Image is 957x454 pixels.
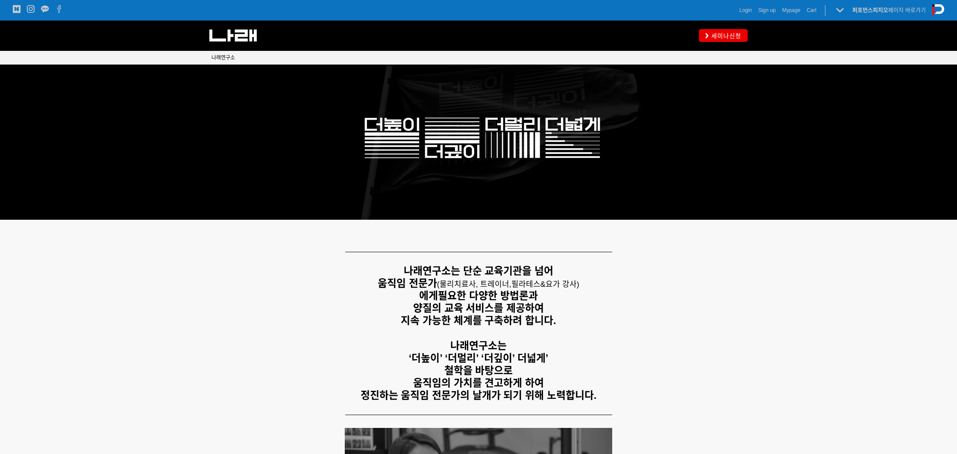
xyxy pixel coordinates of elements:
[758,6,776,15] a: Sign up
[378,277,437,289] strong: 움직임 전문가
[438,290,537,301] strong: 필요한 다양한 방법론과
[699,29,748,41] a: 세미나신청
[709,32,741,40] span: 세미나신청
[361,389,597,401] strong: 정진하는 움직임 전문가의 날개가 되기 위해 노력합니다.
[413,377,544,389] strong: 움직임의 가치를 견고하게 하여
[782,6,801,15] a: Mypage
[413,302,544,314] strong: 양질의 교육 서비스를 제공하여
[409,352,549,364] strong: ‘더높이’ ‘더멀리’ ‘더깊이’ 더넓게’
[401,315,556,326] strong: 지속 가능한 체계를 구축하려 합니다.
[450,340,507,351] strong: 나래연구소는
[444,365,513,376] strong: 철학을 바탕으로
[807,6,816,15] a: Cart
[511,280,579,289] span: 필라테스&요가 강사)
[440,280,511,289] span: 물리치료사, 트레이너,
[852,7,888,13] strong: 퍼포먼스피지오
[419,290,438,301] strong: 에게
[852,7,926,13] a: 퍼포먼스피지오페이지 바로가기
[404,265,553,277] strong: 나래연구소는 단순 교육기관을 넘어
[211,53,235,62] a: 나래연구소
[437,280,511,289] span: (
[740,6,752,15] a: Login
[211,55,235,61] span: 나래연구소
